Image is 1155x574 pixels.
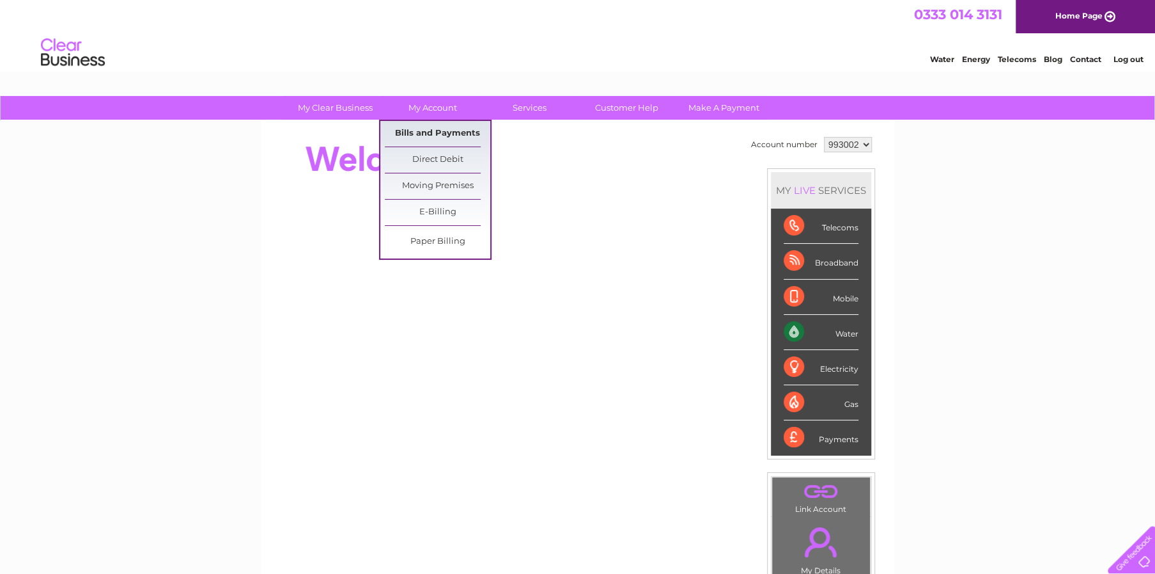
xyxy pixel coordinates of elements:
a: Bills and Payments [385,121,490,147]
a: Water [930,54,954,64]
img: logo.png [40,33,105,72]
a: 0333 014 3131 [914,6,1002,22]
a: Customer Help [574,96,679,120]
div: Gas [784,385,858,420]
div: Clear Business is a trading name of Verastar Limited (registered in [GEOGRAPHIC_DATA] No. 3667643... [276,7,880,62]
div: Mobile [784,280,858,315]
a: Moving Premises [385,173,490,199]
a: My Account [380,96,485,120]
a: . [775,520,867,564]
td: Account number [748,134,821,155]
div: MY SERVICES [771,172,871,209]
a: Direct Debit [385,147,490,173]
a: Log out [1113,54,1143,64]
a: Telecoms [998,54,1036,64]
div: LIVE [791,184,818,196]
div: Telecoms [784,209,858,244]
div: Broadband [784,244,858,279]
a: Blog [1044,54,1062,64]
a: My Clear Business [283,96,388,120]
a: E-Billing [385,200,490,225]
div: Electricity [784,350,858,385]
a: Energy [962,54,990,64]
a: Services [477,96,582,120]
td: Link Account [771,477,871,517]
div: Payments [784,420,858,455]
div: Water [784,315,858,350]
a: Contact [1070,54,1101,64]
a: Paper Billing [385,229,490,255]
a: . [775,481,867,503]
a: Make A Payment [671,96,777,120]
